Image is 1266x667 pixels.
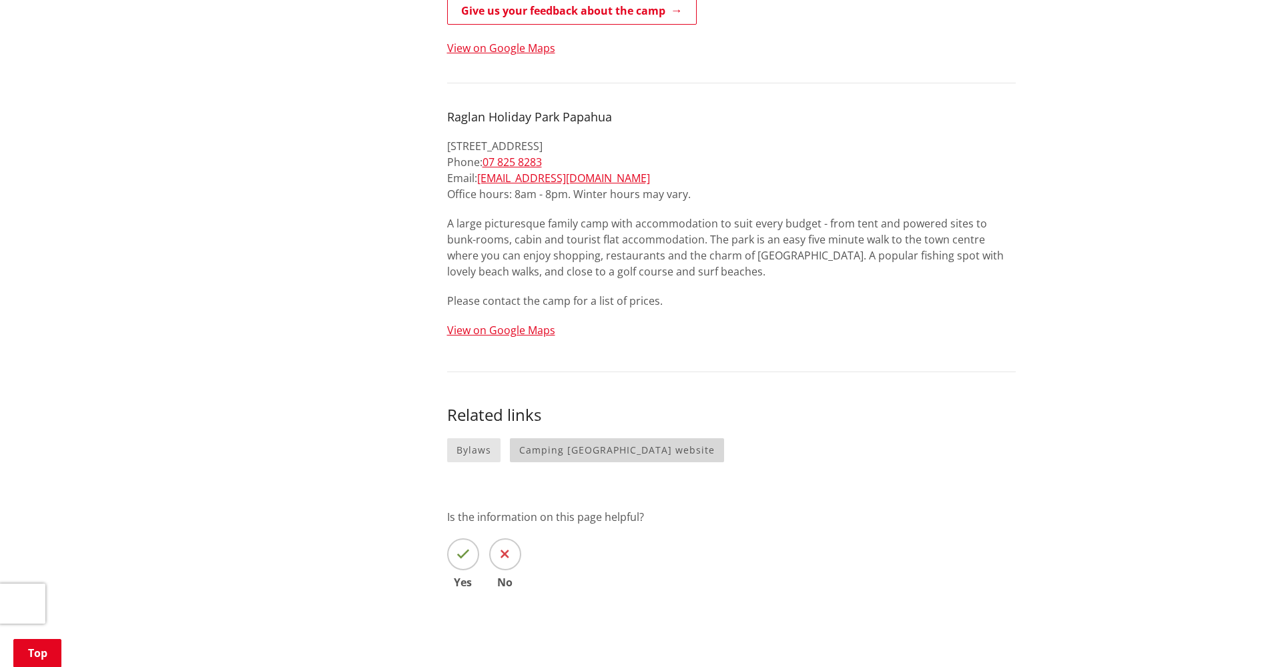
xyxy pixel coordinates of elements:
p: Is the information on this page helpful? [447,509,1016,525]
p: Please contact the camp for a list of prices. [447,293,1016,309]
span: No [489,577,521,588]
a: Camping [GEOGRAPHIC_DATA] website [510,438,724,463]
a: Top [13,639,61,667]
iframe: Messenger Launcher [1205,611,1253,659]
a: Bylaws [447,438,501,463]
p: [STREET_ADDRESS] Phone: Email: Office hours: 8am - 8pm. Winter hours may vary. [447,138,1016,202]
a: View on Google Maps [447,323,555,338]
a: [EMAIL_ADDRESS][DOMAIN_NAME] [477,171,650,185]
span: Yes [447,577,479,588]
h4: Raglan Holiday Park Papahua [447,110,1016,125]
a: View on Google Maps [447,41,555,55]
h3: Related links [447,406,1016,425]
a: 07 825 8283 [483,155,542,169]
p: A large picturesque family camp with accommodation to suit every budget - from tent and powered s... [447,215,1016,279]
